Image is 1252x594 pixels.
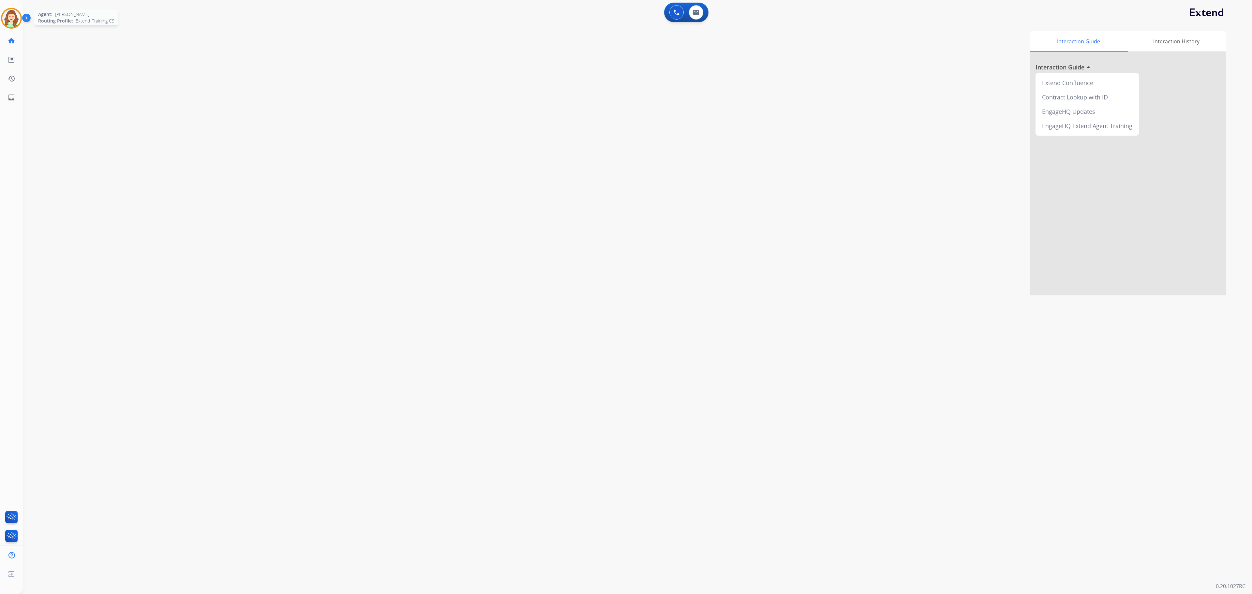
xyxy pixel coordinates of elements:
mat-icon: list_alt [7,56,15,64]
div: Interaction Guide [1030,31,1126,52]
div: EngageHQ Updates [1038,104,1136,119]
div: Contract Lookup with ID [1038,90,1136,104]
div: Interaction History [1126,31,1226,52]
mat-icon: home [7,37,15,45]
mat-icon: history [7,75,15,82]
img: avatar [2,9,21,27]
span: Routing Profile: [38,18,73,24]
span: [PERSON_NAME] [55,11,89,18]
p: 0.20.1027RC [1216,582,1245,590]
mat-icon: inbox [7,94,15,101]
div: EngageHQ Extend Agent Training [1038,119,1136,133]
div: Extend Confluence [1038,76,1136,90]
span: Extend_Training CS [76,18,114,24]
span: Agent: [38,11,52,18]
